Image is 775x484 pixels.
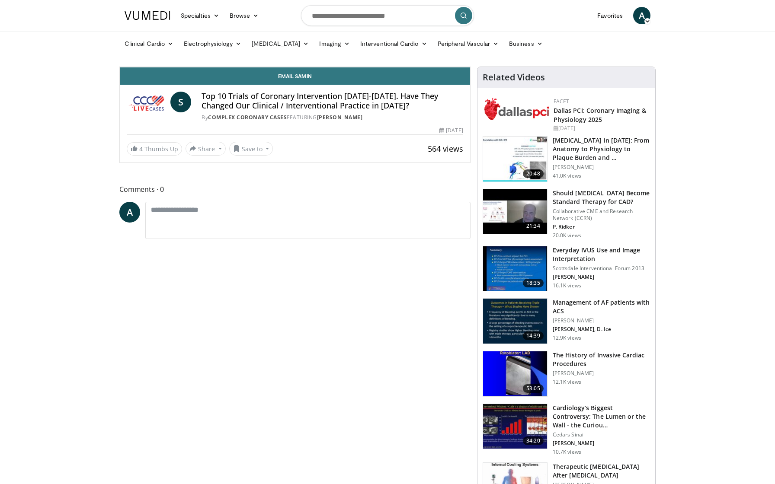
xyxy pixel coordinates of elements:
[554,98,570,105] a: FACET
[633,7,650,24] a: A
[314,35,355,52] a: Imaging
[554,124,648,132] div: [DATE]
[553,246,650,263] h3: Everyday IVUS Use and Image Interpretation
[186,142,226,156] button: Share
[208,114,287,121] a: Complex Coronary Cases
[483,404,547,449] img: d453240d-5894-4336-be61-abca2891f366.150x105_q85_crop-smart_upscale.jpg
[125,11,170,20] img: VuMedi Logo
[523,331,544,340] span: 14:39
[553,189,650,206] h3: Should [MEDICAL_DATA] Become Standard Therapy for CAD?
[483,298,650,344] a: 14:39 Management of AF patients with ACS [PERSON_NAME] [PERSON_NAME], D. Ice 12.9K views
[119,35,179,52] a: Clinical Cardio
[120,67,470,85] a: Email Samin
[247,35,314,52] a: [MEDICAL_DATA]
[553,404,650,430] h3: Cardiology’s Biggest Controversy: The Lumen or the Wall - the Curiou…
[553,462,650,480] h3: Therapeutic [MEDICAL_DATA] After [MEDICAL_DATA]
[553,274,650,280] p: [PERSON_NAME]
[484,98,549,120] img: 939357b5-304e-4393-95de-08c51a3c5e2a.png.150x105_q85_autocrop_double_scale_upscale_version-0.2.png
[139,145,143,153] span: 4
[553,334,581,341] p: 12.9K views
[483,299,547,344] img: bKdxKv0jK92UJBOH4xMDoxOjBrO-I4W8.150x105_q85_crop-smart_upscale.jpg
[553,317,650,324] p: [PERSON_NAME]
[428,143,463,154] span: 564 views
[553,431,650,438] p: Cedars Sinai
[553,440,650,447] p: [PERSON_NAME]
[439,127,463,134] div: [DATE]
[170,92,191,112] a: S
[432,35,504,52] a: Peripheral Vascular
[127,142,182,156] a: 4 Thumbs Up
[553,379,581,385] p: 12.1K views
[553,351,650,368] h3: The History of Invasive Cardiac Procedures
[553,282,581,289] p: 16.1K views
[523,169,544,178] span: 20:48
[504,35,548,52] a: Business
[301,5,474,26] input: Search topics, interventions
[523,222,544,230] span: 21:34
[176,7,224,24] a: Specialties
[483,136,650,182] a: 20:48 [MEDICAL_DATA] in [DATE]: From Anatomy to Physiology to Plaque Burden and … [PERSON_NAME] 4...
[523,279,544,287] span: 18:35
[202,92,463,110] h4: Top 10 Trials of Coronary Intervention [DATE]-[DATE]. Have They Changed Our Clinical / Interventi...
[355,35,432,52] a: Interventional Cardio
[483,189,650,239] a: 21:34 Should [MEDICAL_DATA] Become Standard Therapy for CAD? Collaborative CME and Research Netwo...
[554,106,646,124] a: Dallas PCI: Coronary Imaging & Physiology 2025
[553,164,650,171] p: [PERSON_NAME]
[553,208,650,222] p: Collaborative CME and Research Network (CCRN)
[483,137,547,181] img: 823da73b-7a00-425d-bb7f-45c8b03b10c3.150x105_q85_crop-smart_upscale.jpg
[553,298,650,315] h3: Management of AF patients with ACS
[179,35,247,52] a: Electrophysiology
[127,92,167,112] img: Complex Coronary Cases
[553,326,650,333] p: [PERSON_NAME], D. Ice
[483,189,547,234] img: eb63832d-2f75-457d-8c1a-bbdc90eb409c.150x105_q85_crop-smart_upscale.jpg
[523,384,544,393] span: 53:05
[229,142,273,156] button: Save to
[553,223,650,230] p: P. Ridker
[592,7,628,24] a: Favorites
[483,351,547,396] img: a9c9c892-6047-43b2-99ef-dda026a14e5f.150x105_q85_crop-smart_upscale.jpg
[523,436,544,445] span: 34:20
[202,114,463,121] div: By FEATURING
[483,246,547,291] img: dTBemQywLidgNXR34xMDoxOjA4MTsiGN.150x105_q85_crop-smart_upscale.jpg
[553,265,650,272] p: Scottsdale Interventional Forum 2013
[483,351,650,397] a: 53:05 The History of Invasive Cardiac Procedures [PERSON_NAME] 12.1K views
[483,72,545,83] h4: Related Videos
[224,7,264,24] a: Browse
[553,449,581,455] p: 10.7K views
[553,172,581,179] p: 41.0K views
[483,246,650,292] a: 18:35 Everyday IVUS Use and Image Interpretation Scottsdale Interventional Forum 2013 [PERSON_NAM...
[483,404,650,455] a: 34:20 Cardiology’s Biggest Controversy: The Lumen or the Wall - the Curiou… Cedars Sinai [PERSON_...
[553,136,650,162] h3: [MEDICAL_DATA] in [DATE]: From Anatomy to Physiology to Plaque Burden and …
[119,202,140,223] a: A
[553,370,650,377] p: [PERSON_NAME]
[553,232,581,239] p: 20.0K views
[119,184,471,195] span: Comments 0
[317,114,363,121] a: [PERSON_NAME]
